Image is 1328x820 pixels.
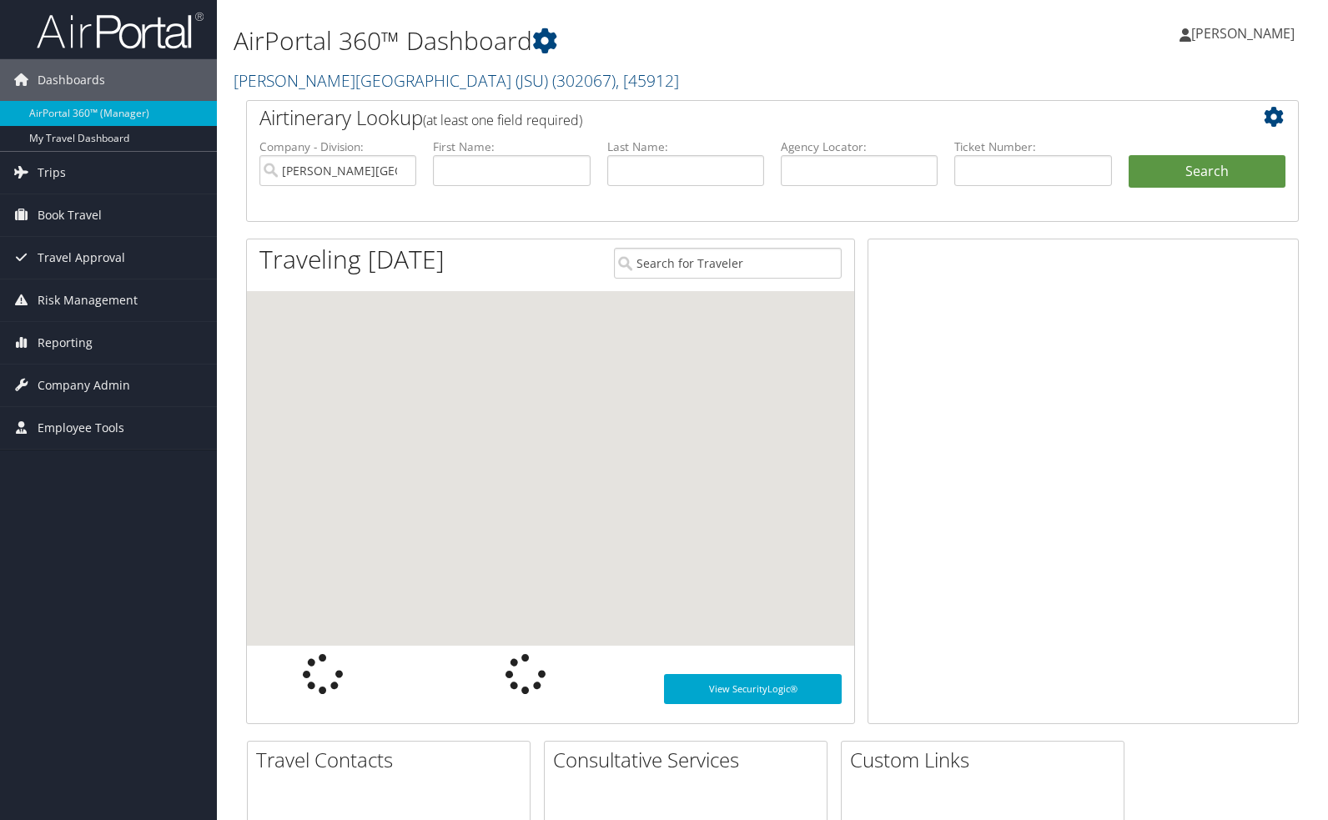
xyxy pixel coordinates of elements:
[781,138,938,155] label: Agency Locator:
[423,111,582,129] span: (at least one field required)
[259,103,1198,132] h2: Airtinerary Lookup
[256,746,530,774] h2: Travel Contacts
[1180,8,1311,58] a: [PERSON_NAME]
[38,279,138,321] span: Risk Management
[37,11,204,50] img: airportal-logo.png
[614,248,842,279] input: Search for Traveler
[38,365,130,406] span: Company Admin
[38,237,125,279] span: Travel Approval
[954,138,1111,155] label: Ticket Number:
[552,69,616,92] span: ( 302067 )
[553,746,827,774] h2: Consultative Services
[38,152,66,194] span: Trips
[38,59,105,101] span: Dashboards
[664,674,842,704] a: View SecurityLogic®
[607,138,764,155] label: Last Name:
[616,69,679,92] span: , [ 45912 ]
[1129,155,1285,189] button: Search
[38,322,93,364] span: Reporting
[38,194,102,236] span: Book Travel
[234,69,679,92] a: [PERSON_NAME][GEOGRAPHIC_DATA] (JSU)
[38,407,124,449] span: Employee Tools
[1191,24,1295,43] span: [PERSON_NAME]
[850,746,1124,774] h2: Custom Links
[259,242,445,277] h1: Traveling [DATE]
[259,138,416,155] label: Company - Division:
[433,138,590,155] label: First Name:
[234,23,952,58] h1: AirPortal 360™ Dashboard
